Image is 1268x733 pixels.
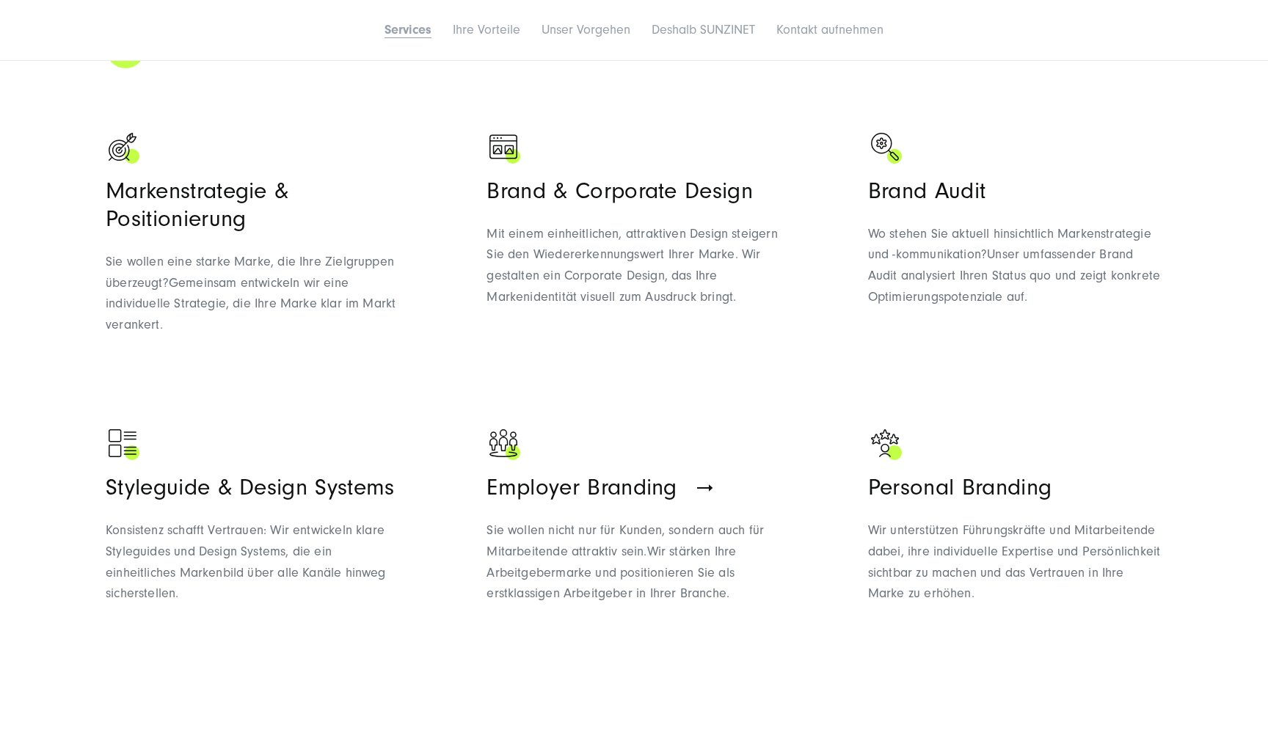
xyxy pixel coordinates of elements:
img: Symbol mit drei Personen die in einem Kreis stehen als Zeichen für Zusammenhalt - Branding Agentu... [487,426,523,463]
p: Mit einem einheitlichen, attraktiven Design steigern Sie den Wiedererkennungswert Ihrer Marke. Wi... [487,224,781,308]
a: Ihre Vorteile [453,22,520,37]
p: Wir unterstützen Führungskräfte und Mitarbeitende dabei, ihre individuelle Expertise und Persönli... [868,520,1162,605]
p: Konsistenz schafft Vertrauen: Wir entwickeln klare Styleguides und Design Systems, die ein einhei... [106,520,400,605]
p: Sie wollen eine starke Marke, die Ihre Zielgruppen überzeugt? [106,252,400,336]
p: Wo stehen Sie aktuell hinsichtlich Markenstrategie und -kommunikation? [868,224,1162,308]
span: Gemeinsam entwickeln wir eine individuelle Strategie, die Ihre Marke klar im Markt verankert. [106,275,396,333]
img: Browser Symbol mit zwei Bildern als Zeichen für Web Development - Branding Agentur SUNZINET [487,130,523,167]
img: Bild uns Beschreibung als Symbol für einen Styleguide - Branding Agentur SUNZINET [106,426,142,463]
h3: Personal Branding [868,473,1162,501]
h3: Brand Audit [868,177,1162,205]
img: Symbol einer Lupe, die ein Zahnrad fokussiert hat - Branding Agentur SUNZINET [868,130,905,167]
span: Wir stärken Ihre Arbeitgebermarke und positionieren Sie als erstklassigen Arbeitgeber in Ihrer Br... [487,544,736,602]
p: Sie wollen nicht nur für Kunden, sondern auch für Mitarbeitende attraktiv sein. [487,520,781,605]
h3: Styleguide & Design Systems [106,473,400,501]
h3: Brand & Corporate Design [487,177,781,205]
img: Schwarze Zielscheibe mit Pfeil - Branding Agentur SUNZINET [106,130,142,167]
a: Deshalb SUNZINET [652,22,755,37]
a: Unser Vorgehen [542,22,630,37]
a: Symbol mit drei Personen die in einem Kreis stehen als Zeichen für Zusammenhalt - Branding Agentu... [487,426,781,632]
span: Unser umfassender Brand Audit analysiert Ihren Status quo und zeigt konkrete Optimierungspotenzia... [868,247,1160,304]
a: Kontakt aufnehmen [776,22,883,37]
h3: Markenstrategie & Positionierung [106,177,400,233]
span: Employer Branding [487,474,677,500]
a: Services [385,22,431,37]
img: Ein Symbol welches eine Person zeigt die drei Sterne über ihrem Kopf hat als Zeichen für Zufriede... [868,426,905,463]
